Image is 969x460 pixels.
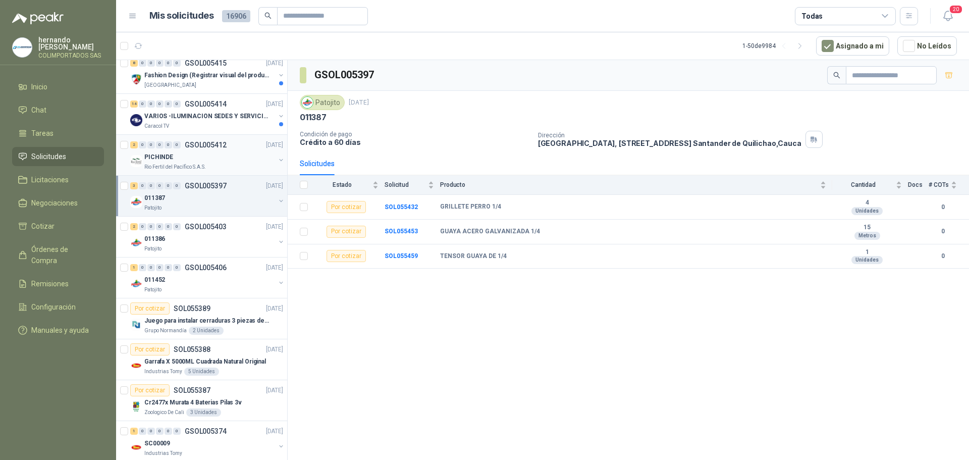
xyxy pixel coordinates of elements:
[147,100,155,108] div: 0
[144,81,196,89] p: [GEOGRAPHIC_DATA]
[144,163,206,171] p: Rio Fertil del Pacífico S.A.S.
[851,207,883,215] div: Unidades
[801,11,823,22] div: Todas
[31,325,89,336] span: Manuales y ayuda
[385,175,440,195] th: Solicitud
[300,158,335,169] div: Solicitudes
[440,203,501,211] b: GRILLETE PERRO 1/4
[144,204,161,212] p: Patojito
[300,138,530,146] p: Crédito a 60 días
[929,202,957,212] b: 0
[173,428,181,435] div: 0
[144,193,165,203] p: 011387
[130,428,138,435] div: 1
[130,441,142,453] img: Company Logo
[139,223,146,230] div: 0
[185,182,227,189] p: GSOL005397
[816,36,889,56] button: Asignado a mi
[130,223,138,230] div: 2
[130,319,142,331] img: Company Logo
[144,152,173,162] p: PICHINDE
[327,250,366,262] div: Por cotizar
[189,327,224,335] div: 2 Unidades
[832,181,894,188] span: Cantidad
[130,139,285,171] a: 2 0 0 0 0 0 GSOL005412[DATE] Company LogoPICHINDERio Fertil del Pacífico S.A.S.
[929,175,969,195] th: # COTs
[31,278,69,289] span: Remisiones
[130,180,285,212] a: 3 0 0 0 0 0 GSOL005397[DATE] Company Logo011387Patojito
[742,38,808,54] div: 1 - 50 de 9984
[832,248,902,257] b: 1
[939,7,957,25] button: 20
[147,60,155,67] div: 0
[144,234,165,244] p: 011386
[385,252,418,260] b: SOL055459
[851,256,883,264] div: Unidades
[832,199,902,207] b: 4
[538,132,801,139] p: Dirección
[184,368,219,376] div: 5 Unidades
[222,10,250,22] span: 16906
[929,181,949,188] span: # COTs
[266,59,283,68] p: [DATE]
[12,100,104,120] a: Chat
[173,223,181,230] div: 0
[139,428,146,435] div: 0
[144,368,182,376] p: Industrias Tomy
[440,181,818,188] span: Producto
[31,301,76,313] span: Configuración
[165,428,172,435] div: 0
[12,124,104,143] a: Tareas
[929,227,957,236] b: 0
[12,77,104,96] a: Inicio
[31,81,47,92] span: Inicio
[12,274,104,293] a: Remisiones
[314,175,385,195] th: Estado
[174,346,210,353] p: SOL055388
[314,67,375,83] h3: GSOL005397
[144,112,270,121] p: VARIOS -ILUMINACION SEDES Y SERVICIOS
[173,182,181,189] div: 0
[13,38,32,57] img: Company Logo
[31,244,94,266] span: Órdenes de Compra
[116,380,287,421] a: Por cotizarSOL055387[DATE] Company LogoCr2477x Murata 4 Baterias Pilas 3vZoologico De Cali3 Unidades
[139,60,146,67] div: 0
[185,223,227,230] p: GSOL005403
[147,223,155,230] div: 0
[38,53,104,59] p: COLIMPORTADOS SAS
[130,114,142,126] img: Company Logo
[949,5,963,14] span: 20
[130,237,142,249] img: Company Logo
[156,223,164,230] div: 0
[266,181,283,191] p: [DATE]
[144,439,170,448] p: SC00009
[130,155,142,167] img: Company Logo
[300,131,530,138] p: Condición de pago
[165,141,172,148] div: 0
[266,304,283,314] p: [DATE]
[832,224,902,232] b: 15
[139,141,146,148] div: 0
[144,286,161,294] p: Patojito
[385,181,426,188] span: Solicitud
[185,428,227,435] p: GSOL005374
[130,264,138,271] div: 1
[147,141,155,148] div: 0
[440,175,832,195] th: Producto
[854,232,880,240] div: Metros
[31,174,69,185] span: Licitaciones
[130,360,142,372] img: Company Logo
[327,201,366,213] div: Por cotizar
[349,98,369,108] p: [DATE]
[116,339,287,380] a: Por cotizarSOL055388[DATE] Company LogoGarrafa X 5000ML Cuadrada Natural OriginalIndustrias Tomy5...
[266,263,283,273] p: [DATE]
[31,128,53,139] span: Tareas
[385,228,418,235] a: SOL055453
[173,141,181,148] div: 0
[12,297,104,317] a: Configuración
[31,197,78,209] span: Negociaciones
[300,95,345,110] div: Patojito
[185,60,227,67] p: GSOL005415
[327,226,366,238] div: Por cotizar
[266,345,283,354] p: [DATE]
